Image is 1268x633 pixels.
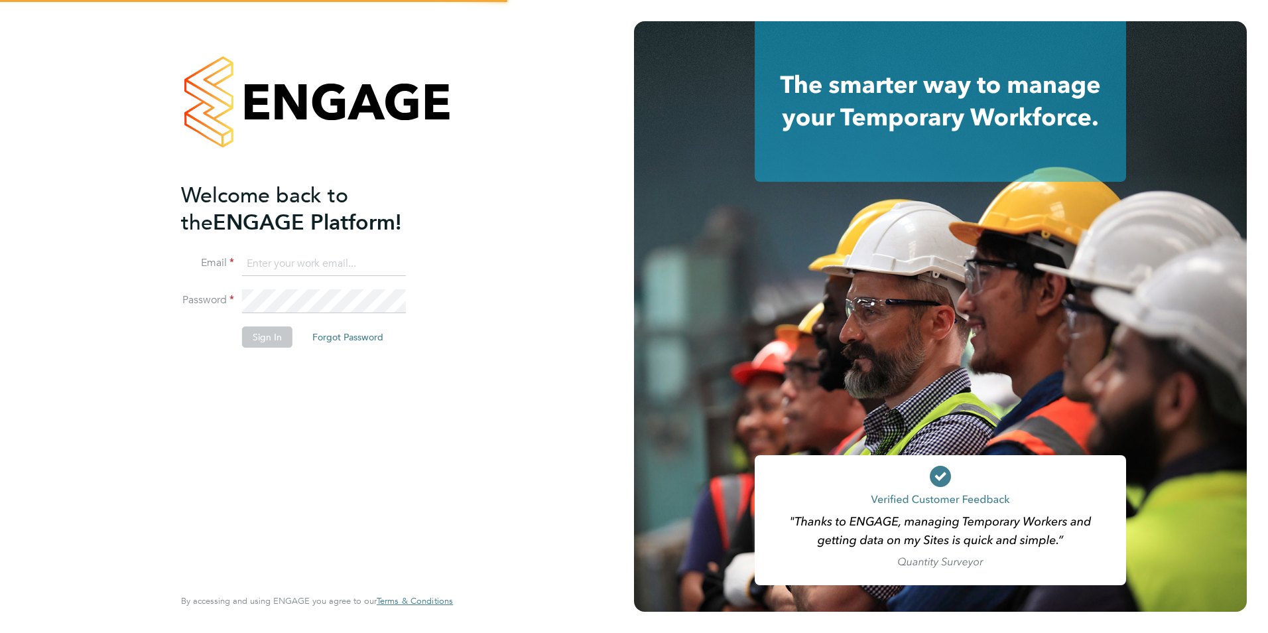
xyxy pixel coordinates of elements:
button: Forgot Password [302,326,394,348]
a: Terms & Conditions [377,596,453,606]
span: Welcome back to the [181,182,348,236]
label: Password [181,293,234,307]
h2: ENGAGE Platform! [181,182,440,236]
button: Sign In [242,326,292,348]
label: Email [181,256,234,270]
span: Terms & Conditions [377,595,453,606]
span: By accessing and using ENGAGE you agree to our [181,595,453,606]
input: Enter your work email... [242,252,406,276]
